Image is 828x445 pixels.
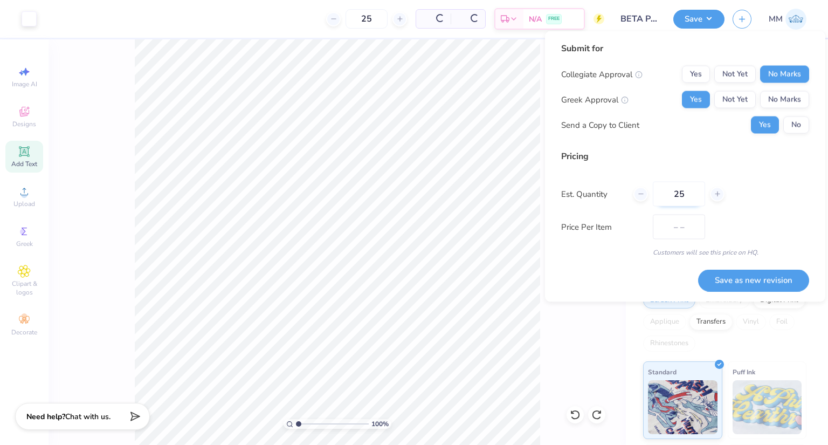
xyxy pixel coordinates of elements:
[648,366,677,378] span: Standard
[26,412,65,422] strong: Need help?
[769,13,783,25] span: MM
[733,366,755,378] span: Puff Ink
[561,42,809,55] div: Submit for
[561,150,809,163] div: Pricing
[11,328,37,337] span: Decorate
[371,419,389,429] span: 100 %
[760,91,809,108] button: No Marks
[733,380,802,434] img: Puff Ink
[561,68,643,80] div: Collegiate Approval
[769,314,795,330] div: Foil
[612,8,665,30] input: Untitled Design
[689,314,733,330] div: Transfers
[643,336,695,352] div: Rhinestones
[12,80,37,88] span: Image AI
[785,9,806,30] img: Megan Manaj
[682,91,710,108] button: Yes
[529,13,542,25] span: N/A
[561,119,639,131] div: Send a Copy to Client
[698,269,809,291] button: Save as new revision
[561,221,645,233] label: Price Per Item
[783,117,809,134] button: No
[65,412,111,422] span: Chat with us.
[714,66,756,83] button: Not Yet
[561,248,809,257] div: Customers will see this price on HQ.
[643,314,686,330] div: Applique
[682,66,710,83] button: Yes
[11,160,37,168] span: Add Text
[548,15,560,23] span: FREE
[653,182,705,207] input: – –
[769,9,806,30] a: MM
[673,10,724,29] button: Save
[760,66,809,83] button: No Marks
[648,380,717,434] img: Standard
[12,120,36,128] span: Designs
[13,200,35,208] span: Upload
[5,279,43,297] span: Clipart & logos
[736,314,766,330] div: Vinyl
[714,91,756,108] button: Not Yet
[16,239,33,248] span: Greek
[561,188,625,200] label: Est. Quantity
[561,93,629,106] div: Greek Approval
[346,9,388,29] input: – –
[751,117,779,134] button: Yes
